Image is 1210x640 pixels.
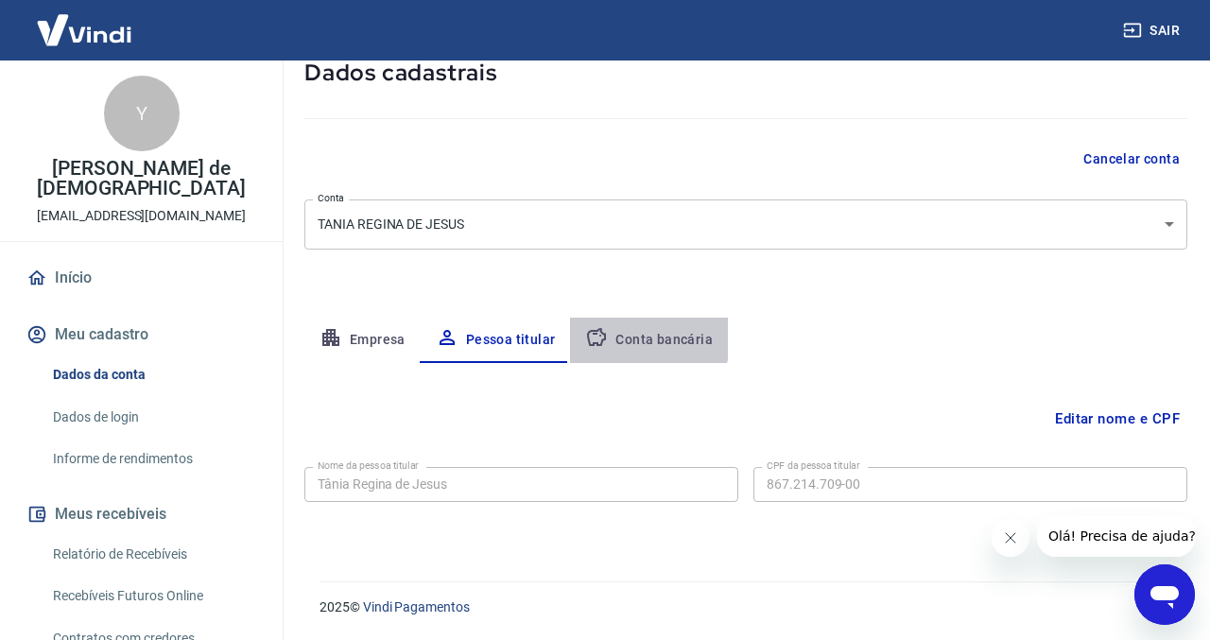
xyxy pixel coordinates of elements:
[23,314,260,355] button: Meu cadastro
[318,191,344,205] label: Conta
[767,458,860,473] label: CPF da pessoa titular
[45,398,260,437] a: Dados de login
[320,597,1165,617] p: 2025 ©
[45,355,260,394] a: Dados da conta
[23,1,146,59] img: Vindi
[304,318,421,363] button: Empresa
[992,519,1029,557] iframe: Fechar mensagem
[318,458,419,473] label: Nome da pessoa titular
[1134,564,1195,625] iframe: Botão para abrir a janela de mensagens
[363,599,470,614] a: Vindi Pagamentos
[570,318,728,363] button: Conta bancária
[1047,401,1187,437] button: Editar nome e CPF
[23,257,260,299] a: Início
[1076,142,1187,177] button: Cancelar conta
[304,199,1187,250] div: TANIA REGINA DE JESUS
[23,493,260,535] button: Meus recebíveis
[37,206,246,226] p: [EMAIL_ADDRESS][DOMAIN_NAME]
[104,76,180,151] div: Y
[11,13,159,28] span: Olá! Precisa de ajuda?
[15,159,268,199] p: [PERSON_NAME] de [DEMOGRAPHIC_DATA]
[45,440,260,478] a: Informe de rendimentos
[421,318,571,363] button: Pessoa titular
[1119,13,1187,48] button: Sair
[45,535,260,574] a: Relatório de Recebíveis
[1037,515,1195,557] iframe: Mensagem da empresa
[304,58,1187,88] h5: Dados cadastrais
[45,577,260,615] a: Recebíveis Futuros Online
